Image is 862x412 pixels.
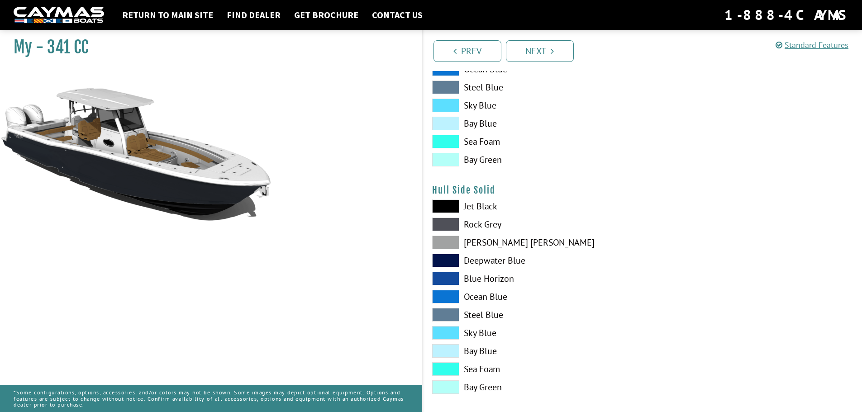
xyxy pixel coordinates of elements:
a: Prev [433,40,501,62]
a: Find Dealer [222,9,285,21]
label: Steel Blue [432,308,633,322]
a: Standard Features [776,40,848,50]
a: Return to main site [118,9,218,21]
label: Jet Black [432,199,633,213]
a: Get Brochure [290,9,363,21]
label: [PERSON_NAME] [PERSON_NAME] [432,236,633,249]
h1: My - 341 CC [14,37,400,57]
label: Steel Blue [432,81,633,94]
label: Deepwater Blue [432,254,633,267]
label: Bay Green [432,153,633,166]
label: Bay Blue [432,344,633,358]
label: Rock Grey [432,218,633,231]
label: Blue Horizon [432,272,633,285]
label: Ocean Blue [432,290,633,303]
label: Sea Foam [432,135,633,148]
label: Bay Green [432,380,633,394]
label: Sky Blue [432,99,633,112]
p: *Some configurations, options, accessories, and/or colors may not be shown. Some images may depic... [14,385,409,412]
a: Next [506,40,574,62]
img: white-logo-c9c8dbefe5ff5ceceb0f0178aa75bf4bb51f6bca0971e226c86eb53dfe498488.png [14,7,104,24]
h4: Hull Side Solid [432,185,853,196]
label: Sea Foam [432,362,633,376]
label: Sky Blue [432,326,633,340]
a: Contact Us [367,9,427,21]
div: 1-888-4CAYMAS [724,5,848,25]
label: Bay Blue [432,117,633,130]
